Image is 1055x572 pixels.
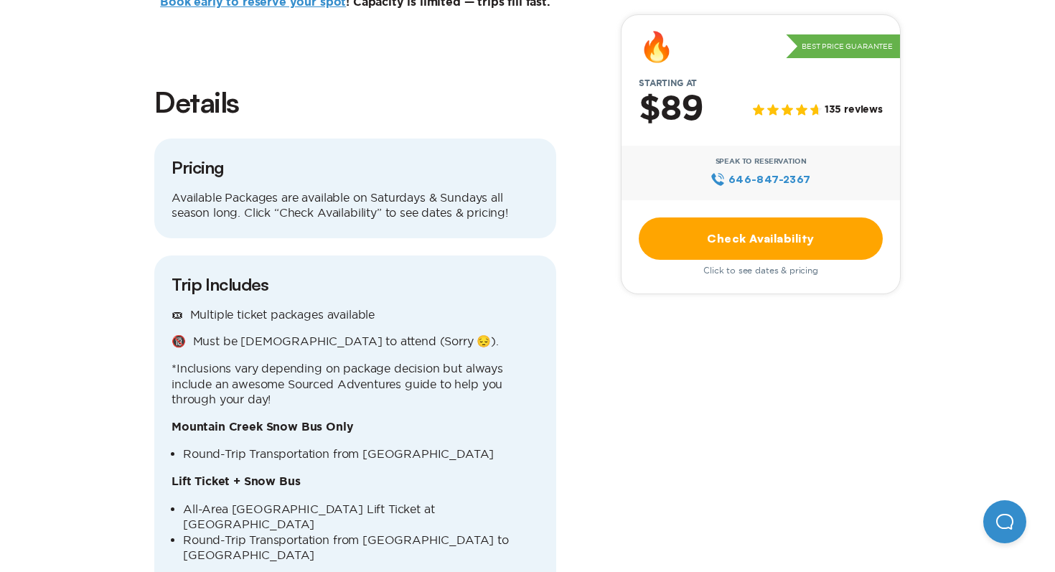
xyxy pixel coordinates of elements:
[639,32,675,61] div: 🔥
[172,156,539,179] h3: Pricing
[154,83,556,121] h2: Details
[728,172,811,187] span: 646‍-847‍-2367
[172,190,539,221] p: Available Packages are available on Saturdays & Sundays all season long. Click “Check Availabilit...
[786,34,900,59] p: Best Price Guarantee
[622,78,714,88] span: Starting at
[172,421,354,433] b: Mountain Creek Snow Bus Only
[172,334,539,350] p: 🔞 Must be [DEMOGRAPHIC_DATA] to attend (Sorry 😔).
[639,91,703,128] h2: $89
[183,502,539,533] li: All-Area [GEOGRAPHIC_DATA] Lift Ticket at [GEOGRAPHIC_DATA]
[172,361,539,408] p: *Inclusions vary depending on package decision but always include an awesome Sourced Adventures g...
[716,157,807,166] span: Speak to Reservation
[639,217,883,260] a: Check Availability
[183,446,539,462] li: Round-Trip Transportation from [GEOGRAPHIC_DATA]
[172,307,539,323] p: 🎟 Multiple ticket packages available
[703,266,818,276] span: Click to see dates & pricing
[711,172,810,187] a: 646‍-847‍-2367
[825,105,883,117] span: 135 reviews
[172,273,539,296] h3: Trip Includes
[183,533,539,563] li: Round-Trip Transportation from [GEOGRAPHIC_DATA] to [GEOGRAPHIC_DATA]
[983,500,1026,543] iframe: Help Scout Beacon - Open
[172,476,300,487] b: Lift Ticket + Snow Bus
